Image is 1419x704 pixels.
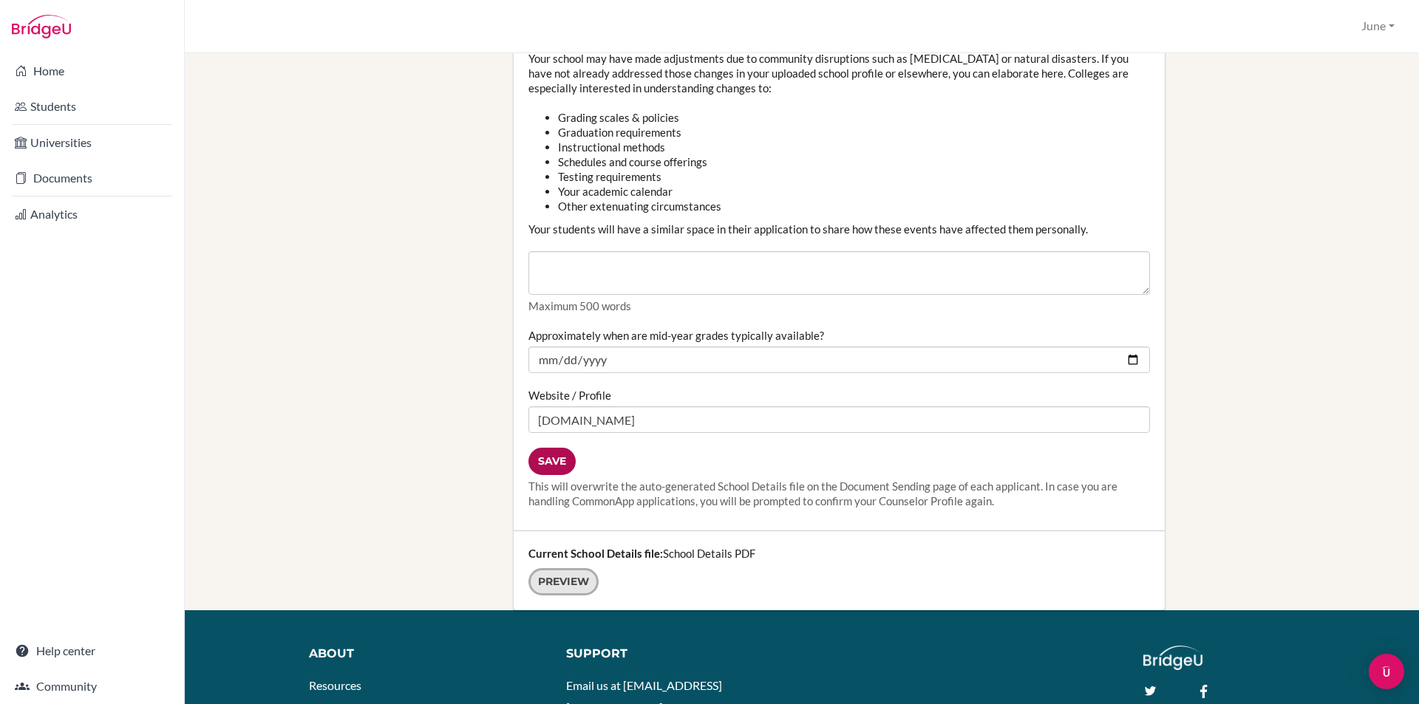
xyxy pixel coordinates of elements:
li: Your academic calendar [558,184,1150,199]
label: Website / Profile [528,388,611,403]
button: June [1355,13,1401,40]
p: Maximum 500 words [528,298,1150,313]
a: Home [3,56,181,86]
div: School Details PDF [514,531,1165,610]
a: Analytics [3,199,181,229]
a: Preview [528,568,599,595]
div: Support [566,646,789,663]
a: Community [3,671,181,701]
li: Testing requirements [558,169,1150,184]
li: Grading scales & policies [558,110,1150,125]
a: Students [3,92,181,121]
li: Other extenuating circumstances [558,199,1150,213]
label: Approximately when are mid-year grades typically available? [528,328,824,343]
a: Resources [309,678,361,692]
div: This will overwrite the auto-generated School Details file on the Document Sending page of each a... [528,479,1150,508]
li: Instructional methods [558,140,1150,154]
li: Schedules and course offerings [558,154,1150,169]
div: Your school may have made adjustments due to community disruptions such as [MEDICAL_DATA] or natu... [528,33,1150,314]
img: Bridge-U [12,15,71,38]
strong: Current School Details file: [528,547,663,560]
li: Graduation requirements [558,125,1150,140]
a: Universities [3,128,181,157]
img: logo_white@2x-f4f0deed5e89b7ecb1c2cc34c3e3d731f90f0f143d5ea2071677605dd97b5244.png [1143,646,1203,670]
input: Save [528,448,576,475]
a: Help center [3,636,181,666]
a: Documents [3,163,181,193]
div: About [309,646,545,663]
div: Open Intercom Messenger [1369,654,1404,689]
